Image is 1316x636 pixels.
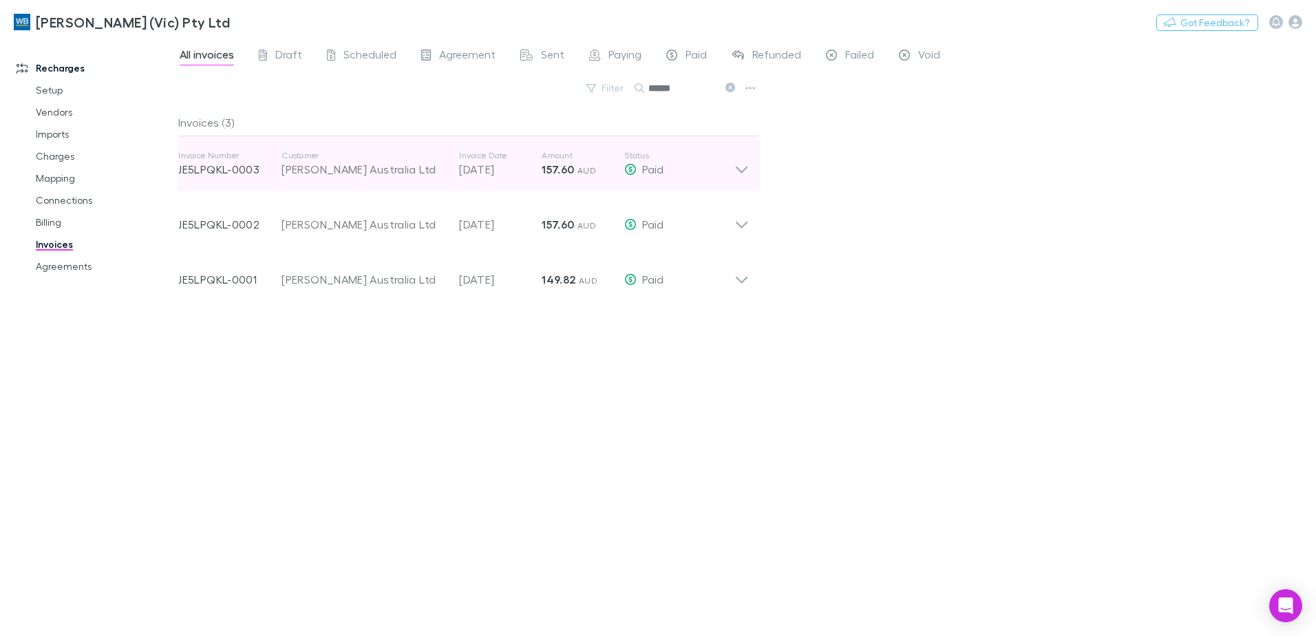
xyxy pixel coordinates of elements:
[22,101,186,123] a: Vendors
[167,246,760,301] div: JE5LPQKL-0001[PERSON_NAME] Australia Ltd[DATE]149.82 AUDPaid
[22,233,186,255] a: Invoices
[541,47,564,65] span: Sent
[845,47,874,65] span: Failed
[22,211,186,233] a: Billing
[459,150,542,161] p: Invoice Date
[642,273,664,286] span: Paid
[642,218,664,231] span: Paid
[178,216,282,233] p: JE5LPQKL-0002
[14,14,30,30] img: William Buck (Vic) Pty Ltd's Logo
[22,189,186,211] a: Connections
[22,255,186,277] a: Agreements
[178,271,282,288] p: JE5LPQKL-0001
[579,275,597,286] span: AUD
[22,167,186,189] a: Mapping
[459,161,542,178] p: [DATE]
[180,47,234,65] span: All invoices
[22,79,186,101] a: Setup
[752,47,801,65] span: Refunded
[178,161,282,178] p: JE5LPQKL-0003
[580,80,632,96] button: Filter
[167,136,760,191] div: Invoice NumberJE5LPQKL-0003Customer[PERSON_NAME] Australia LtdInvoice Date[DATE]Amount157.60 AUDS...
[22,145,186,167] a: Charges
[178,150,282,161] p: Invoice Number
[642,162,664,176] span: Paid
[36,14,230,30] h3: [PERSON_NAME] (Vic) Pty Ltd
[343,47,396,65] span: Scheduled
[6,6,238,39] a: [PERSON_NAME] (Vic) Pty Ltd
[542,218,574,231] strong: 157.60
[282,150,445,161] p: Customer
[1269,589,1302,622] div: Open Intercom Messenger
[459,216,542,233] p: [DATE]
[577,220,596,231] span: AUD
[608,47,641,65] span: Paying
[282,216,445,233] div: [PERSON_NAME] Australia Ltd
[282,161,445,178] div: [PERSON_NAME] Australia Ltd
[3,57,186,79] a: Recharges
[459,271,542,288] p: [DATE]
[22,123,186,145] a: Imports
[439,47,496,65] span: Agreement
[577,165,596,176] span: AUD
[1156,14,1258,31] button: Got Feedback?
[542,273,575,286] strong: 149.82
[918,47,940,65] span: Void
[542,150,624,161] p: Amount
[686,47,707,65] span: Paid
[624,150,734,161] p: Status
[275,47,302,65] span: Draft
[542,162,574,176] strong: 157.60
[282,271,445,288] div: [PERSON_NAME] Australia Ltd
[167,191,760,246] div: JE5LPQKL-0002[PERSON_NAME] Australia Ltd[DATE]157.60 AUDPaid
